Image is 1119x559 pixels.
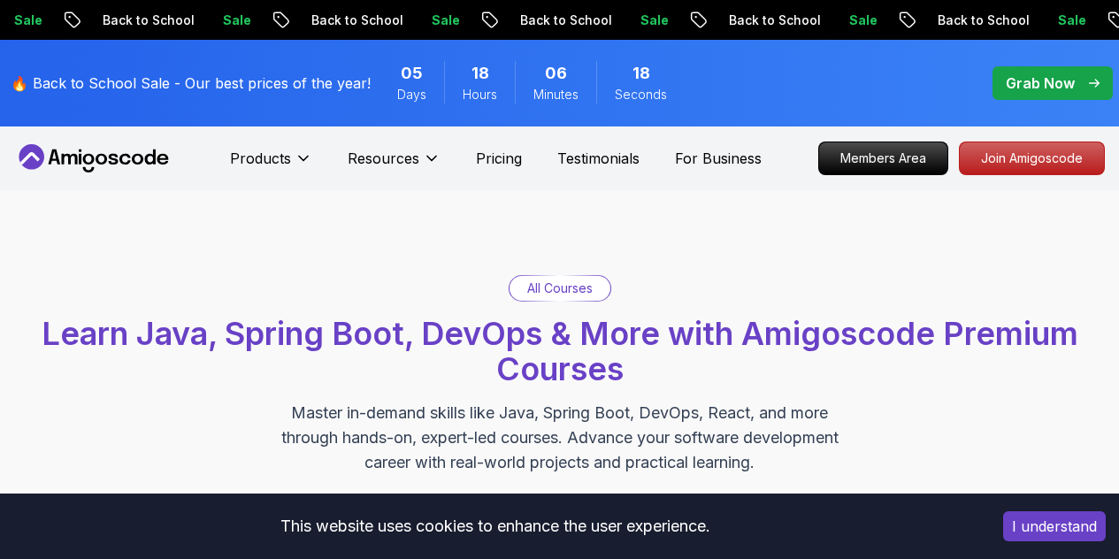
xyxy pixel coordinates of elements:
button: Accept cookies [1003,511,1106,541]
p: Back to School [506,11,626,29]
p: Products [230,148,291,169]
p: Resources [348,148,419,169]
p: Sale [418,11,474,29]
span: Learn Java, Spring Boot, DevOps & More with Amigoscode Premium Courses [42,314,1078,388]
p: Back to School [297,11,418,29]
a: Members Area [818,142,948,175]
p: Master in-demand skills like Java, Spring Boot, DevOps, React, and more through hands-on, expert-... [263,401,857,475]
p: 🔥 Back to School Sale - Our best prices of the year! [11,73,371,94]
span: Hours [463,86,497,103]
p: Sale [1044,11,1100,29]
p: Sale [209,11,265,29]
span: 5 Days [401,61,423,86]
span: Minutes [533,86,579,103]
a: Testimonials [557,148,640,169]
span: 18 Hours [471,61,489,86]
p: Sale [835,11,892,29]
p: Grab Now [1006,73,1075,94]
button: Resources [348,148,441,183]
a: Join Amigoscode [959,142,1105,175]
span: 6 Minutes [545,61,567,86]
div: This website uses cookies to enhance the user experience. [13,507,977,546]
p: Back to School [88,11,209,29]
button: Products [230,148,312,183]
p: All Courses [527,279,593,297]
a: For Business [675,148,762,169]
span: 18 Seconds [632,61,650,86]
p: Back to School [715,11,835,29]
p: Sale [626,11,683,29]
span: Days [397,86,426,103]
p: Join Amigoscode [960,142,1104,174]
a: Pricing [476,148,522,169]
span: Seconds [615,86,667,103]
p: Back to School [924,11,1044,29]
p: Members Area [819,142,947,174]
